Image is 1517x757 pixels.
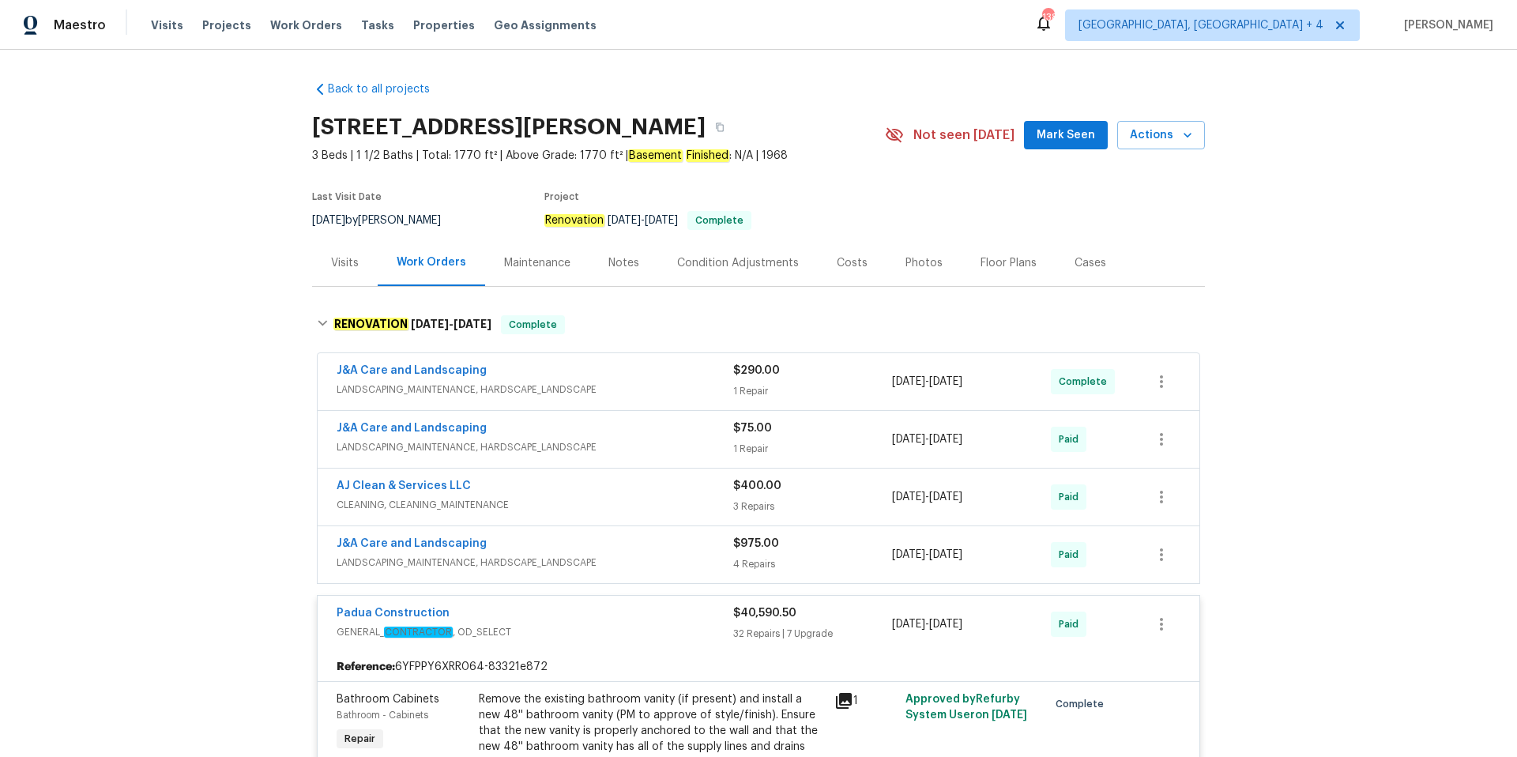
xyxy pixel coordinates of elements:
[337,480,471,491] a: AJ Clean & Services LLC
[54,17,106,33] span: Maestro
[337,659,395,675] b: Reference:
[337,694,439,705] span: Bathroom Cabinets
[337,497,733,513] span: CLEANING, CLEANING_MAINTENANCE
[892,434,925,445] span: [DATE]
[337,608,450,619] a: Padua Construction
[892,376,925,387] span: [DATE]
[337,710,428,720] span: Bathroom - Cabinets
[892,547,962,563] span: -
[733,626,892,642] div: 32 Repairs | 7 Upgrade
[270,17,342,33] span: Work Orders
[608,215,641,226] span: [DATE]
[834,691,896,710] div: 1
[892,616,962,632] span: -
[733,608,796,619] span: $40,590.50
[1130,126,1192,145] span: Actions
[892,549,925,560] span: [DATE]
[1042,9,1053,25] div: 138
[892,491,925,503] span: [DATE]
[338,731,382,747] span: Repair
[337,439,733,455] span: LANDSCAPING_MAINTENANCE, HARDSCAPE_LANDSCAPE
[608,255,639,271] div: Notes
[1078,17,1323,33] span: [GEOGRAPHIC_DATA], [GEOGRAPHIC_DATA] + 4
[337,382,733,397] span: LANDSCAPING_MAINTENANCE, HARDSCAPE_LANDSCAPE
[1037,126,1095,145] span: Mark Seen
[686,149,729,162] em: Finished
[992,710,1027,721] span: [DATE]
[892,619,925,630] span: [DATE]
[929,491,962,503] span: [DATE]
[503,317,563,333] span: Complete
[1398,17,1493,33] span: [PERSON_NAME]
[337,538,487,549] a: J&A Care and Landscaping
[1056,696,1110,712] span: Complete
[312,192,382,201] span: Last Visit Date
[384,627,453,638] em: CONTRACTOR
[331,255,359,271] div: Visits
[318,653,1199,681] div: 6YFPPY6XRR064-83321e872
[689,216,750,225] span: Complete
[411,318,449,330] span: [DATE]
[312,119,706,135] h2: [STREET_ADDRESS][PERSON_NAME]
[1059,489,1085,505] span: Paid
[929,434,962,445] span: [DATE]
[733,538,779,549] span: $975.00
[312,211,460,230] div: by [PERSON_NAME]
[905,694,1027,721] span: Approved by Refurby System User on
[1059,374,1113,390] span: Complete
[929,549,962,560] span: [DATE]
[397,254,466,270] div: Work Orders
[892,374,962,390] span: -
[151,17,183,33] span: Visits
[544,192,579,201] span: Project
[504,255,570,271] div: Maintenance
[1059,431,1085,447] span: Paid
[333,318,408,330] em: RENOVATION
[1075,255,1106,271] div: Cases
[411,318,491,330] span: -
[733,556,892,572] div: 4 Repairs
[312,215,345,226] span: [DATE]
[337,555,733,571] span: LANDSCAPING_MAINTENANCE, HARDSCAPE_LANDSCAPE
[733,365,780,376] span: $290.00
[312,81,464,97] a: Back to all projects
[312,299,1205,350] div: RENOVATION [DATE]-[DATE]Complete
[733,480,781,491] span: $400.00
[892,431,962,447] span: -
[202,17,251,33] span: Projects
[892,489,962,505] span: -
[361,20,394,31] span: Tasks
[733,499,892,514] div: 3 Repairs
[494,17,597,33] span: Geo Assignments
[733,383,892,399] div: 1 Repair
[312,148,885,164] span: 3 Beds | 1 1/2 Baths | Total: 1770 ft² | Above Grade: 1770 ft² | : N/A | 1968
[608,215,678,226] span: -
[929,376,962,387] span: [DATE]
[454,318,491,330] span: [DATE]
[1117,121,1205,150] button: Actions
[413,17,475,33] span: Properties
[337,365,487,376] a: J&A Care and Landscaping
[929,619,962,630] span: [DATE]
[544,214,604,227] em: Renovation
[905,255,943,271] div: Photos
[645,215,678,226] span: [DATE]
[677,255,799,271] div: Condition Adjustments
[706,113,734,141] button: Copy Address
[837,255,868,271] div: Costs
[733,423,772,434] span: $75.00
[1059,616,1085,632] span: Paid
[337,624,733,640] span: GENERAL_ , OD_SELECT
[337,423,487,434] a: J&A Care and Landscaping
[1059,547,1085,563] span: Paid
[913,127,1014,143] span: Not seen [DATE]
[628,149,683,162] em: Basement
[981,255,1037,271] div: Floor Plans
[1024,121,1108,150] button: Mark Seen
[733,441,892,457] div: 1 Repair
